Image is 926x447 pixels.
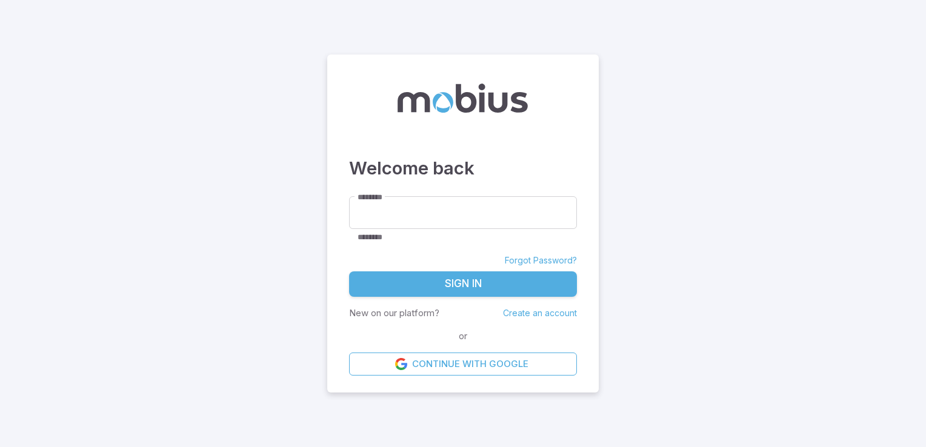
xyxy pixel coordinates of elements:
h3: Welcome back [349,155,577,182]
a: Continue with Google [349,353,577,376]
a: Forgot Password? [505,254,577,267]
p: New on our platform? [349,306,439,320]
span: or [456,329,470,343]
button: Sign In [349,271,577,297]
a: Create an account [503,308,577,318]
